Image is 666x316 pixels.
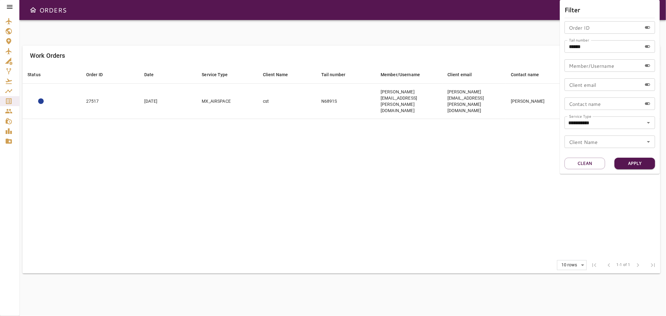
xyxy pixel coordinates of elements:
[569,37,589,43] label: Tail number
[614,158,655,169] button: Apply
[569,114,591,119] label: Service Type
[565,158,605,169] button: Clean
[644,118,653,127] button: Open
[565,5,655,15] h6: Filter
[644,137,653,146] button: Open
